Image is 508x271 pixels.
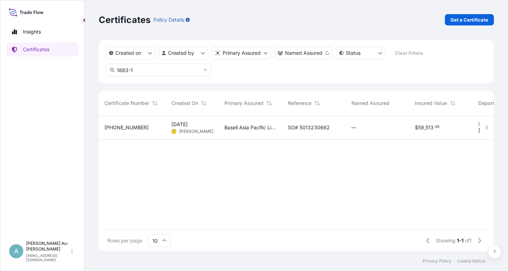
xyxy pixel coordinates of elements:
[224,100,264,107] span: Primary Assured
[448,99,457,107] button: Sort
[389,47,429,59] button: Clear Filters
[435,126,440,128] span: 85
[346,49,361,57] p: Status
[418,125,424,130] span: 59
[224,124,277,131] span: Basell Asia Pacific Limited
[351,100,389,107] span: Named Assured
[274,47,333,59] button: cargoOwner Filter options
[288,124,330,131] span: SO# 5013230662
[288,100,312,107] span: Reference
[285,49,322,57] p: Named Assured
[14,248,18,255] span: A
[159,47,208,59] button: createdBy Filter options
[436,237,455,244] span: Showing
[26,241,70,252] p: [PERSON_NAME] Au-[PERSON_NAME]
[478,127,495,134] span: [DATE]
[478,100,502,107] span: Departure
[106,64,212,76] input: Search Certificate or Reference...
[6,25,79,39] a: Insights
[415,100,447,107] span: Insured Value
[172,128,176,135] span: AL
[457,258,485,264] a: Cookie Notice
[313,99,321,107] button: Sort
[465,237,472,244] span: of 1
[423,258,452,264] a: Privacy Policy
[23,46,49,53] p: Certificates
[179,129,213,134] span: [PERSON_NAME]
[106,47,155,59] button: createdOn Filter options
[457,237,464,244] span: 1-1
[265,99,273,107] button: Sort
[434,126,435,128] span: .
[171,100,198,107] span: Created On
[200,99,208,107] button: Sort
[336,47,386,59] button: certificateStatus Filter options
[107,237,142,244] span: Rows per page
[151,99,159,107] button: Sort
[26,253,70,262] p: [EMAIL_ADDRESS][DOMAIN_NAME]
[223,49,261,57] p: Primary Assured
[23,28,41,35] p: Insights
[115,49,141,57] p: Created on
[6,42,79,57] a: Certificates
[153,16,184,23] p: Policy Details
[212,47,271,59] button: distributor Filter options
[104,124,149,131] span: [PHONE_NUMBER]
[425,125,434,130] span: 513
[104,100,149,107] span: Certificate Number
[395,49,423,57] p: Clear Filters
[415,125,418,130] span: $
[168,49,194,57] p: Created by
[99,14,151,25] p: Certificates
[424,125,425,130] span: ,
[351,124,356,131] span: —
[450,16,488,23] p: Get a Certificate
[445,14,494,25] a: Get a Certificate
[171,121,188,128] span: [DATE]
